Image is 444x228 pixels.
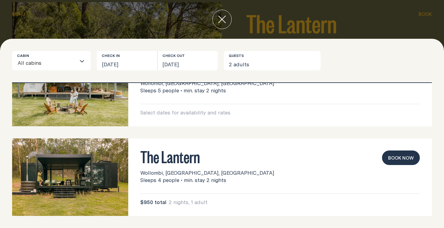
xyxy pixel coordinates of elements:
label: Guests [229,53,244,58]
input: Search for option [42,57,76,70]
span: $950 total [140,199,166,206]
span: 2 nights, 1 adult [169,199,207,206]
button: book now [382,150,420,165]
span: Wollombi, [GEOGRAPHIC_DATA], [GEOGRAPHIC_DATA] [140,169,274,177]
span: Sleeps 5 people • min. stay 2 nights [140,87,226,94]
span: Sleeps 4 people • min. stay 2 nights [140,177,226,184]
button: [DATE] [158,51,218,70]
span: All cabins [17,56,42,70]
p: Select dates for availability and rates [140,109,420,116]
button: 2 adults [224,51,321,70]
button: close [212,10,232,29]
div: Search for option [12,51,91,70]
span: Wollombi, [GEOGRAPHIC_DATA], [GEOGRAPHIC_DATA] [140,80,274,87]
button: [DATE] [97,51,157,70]
h3: The Lantern [140,150,420,162]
